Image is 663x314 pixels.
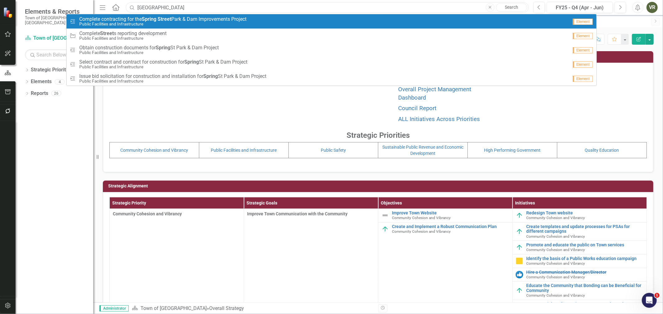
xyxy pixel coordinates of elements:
small: Public Facilities and Infrastructure [79,36,167,41]
a: Strategic Priorities [31,66,72,74]
span: Community Cohesion and Vibrancy [113,211,182,216]
img: On Target [516,244,523,251]
div: Overall Strategy [209,305,244,311]
img: On Target [381,225,389,233]
h3: Strategic Alignment [108,184,650,188]
a: Redesign Town website [526,211,643,215]
a: Obtain construction documents forSpringSt Park & Dam ProjectPublic Facilities and InfrastructureE... [67,43,596,57]
a: Educate the Community that Bonding can be Beneficial for Community [526,283,643,293]
a: Issue bid solicitation for construction and installation forSpringSt Park & Dam ProjectPublic Fac... [67,71,596,86]
small: Town of [GEOGRAPHIC_DATA], [GEOGRAPHIC_DATA] [25,15,87,25]
span: Community Cohesion and Vibrancy [526,293,585,298]
a: Promote and educate the public on Town services [526,243,643,247]
td: Double-Click to Edit Right Click for Context Menu [512,300,647,313]
span: Complete contracting for the Park & Dam Improvements Project [79,16,246,22]
span: Community Cohesion and Vibrancy [526,261,585,266]
small: Public Facilities and Infrastructure [79,79,266,83]
span: 1 [655,293,660,298]
span: Elements & Reports [25,8,87,15]
span: Complete s reporting development [79,31,167,36]
a: Elements [31,78,52,85]
small: Public Facilities and Infrastructure [79,65,247,69]
span: Community Cohesion and Vibrancy [526,216,585,220]
span: Element [573,19,593,25]
td: Double-Click to Edit Right Click for Context Menu [512,281,647,300]
input: Search Below... [25,49,87,60]
span: Community Cohesion and Vibrancy [392,229,451,234]
div: 26 [51,91,61,96]
strong: Spring [184,59,199,65]
a: Public Facilities and Infrastructure [211,148,277,153]
a: Select contract and contract for construction forSpringSt Park & Dam ProjectPublic Facilities and... [67,57,596,71]
span: Community Cohesion and Vibrancy [392,216,451,220]
strong: Street [100,30,114,36]
a: Create templates and update processes for PSAs for different campaigns [526,224,643,234]
img: On Target [516,287,523,294]
img: ClearPoint Strategy [3,7,14,18]
span: Administrator [99,305,129,312]
span: Element [573,76,593,82]
span: Select contract and contract for construction for St Park & Dam Project [79,59,247,65]
a: Community Cohesion and Vibrancy [121,148,188,153]
div: » [132,305,374,312]
a: Create and Implement a Robust Communication Plan [392,224,509,229]
a: CompleteStreets reporting developmentPublic Facilities and InfrastructureElement [67,29,596,43]
span: Issue bid solicitation for construction and installation for St Park & Dam Project [79,74,266,79]
button: VR [647,2,658,13]
strong: Spring [156,45,170,51]
div: FY25 - Q4 (Apr - Jun) [549,4,611,11]
span: Improve Town Communication with the Community [247,211,375,217]
small: Public Facilities and Infrastructure [79,22,246,26]
img: On Target [516,228,523,235]
td: Double-Click to Edit Right Click for Context Menu [512,209,647,222]
span: Obtain construction documents for St Park & Dam Project [79,45,219,51]
img: Completed in a Previous Quarter [516,271,523,278]
a: Identify the basis of a Public Works education campaign [526,256,643,261]
a: High Performing Government [484,148,541,153]
span: Community Cohesion and Vibrancy [526,234,585,239]
strong: Street [158,16,171,22]
strong: Spring [142,16,156,22]
a: Improve Town Website [392,211,509,215]
a: Town of [GEOGRAPHIC_DATA] [140,305,207,311]
strong: Spring [203,73,218,79]
a: ALL Initiatives Across Priorities [398,116,480,123]
span: Element [573,47,593,53]
a: Search [496,3,527,12]
span: Element [573,33,593,39]
td: Double-Click to Edit Right Click for Context Menu [512,268,647,281]
a: Sustainable Public Revenue and Economic Development [382,145,463,156]
a: Town of [GEOGRAPHIC_DATA] [25,35,87,42]
td: Double-Click to Edit Right Click for Context Menu [512,222,647,240]
img: On Hold [516,257,523,265]
div: 4 [55,79,65,84]
span: Community Cohesion and Vibrancy [526,248,585,252]
span: Element [573,61,593,68]
a: Council Report [398,105,436,112]
small: Public Facilities and Infrastructure [79,50,219,55]
strong: Strategic Priorities [347,131,410,140]
a: Hire a Communication Manager/Director [526,270,643,275]
span: Community Cohesion and Vibrancy [526,275,585,279]
a: Reports [31,90,48,97]
td: Double-Click to Edit Right Click for Context Menu [378,209,512,222]
a: Overall Project Management Dashboard [398,86,471,101]
a: Create social media posting processes and templates [526,302,643,307]
td: Double-Click to Edit Right Click for Context Menu [512,241,647,254]
img: Town of Wethersfield CT | Wethersfield CT [303,69,362,128]
button: FY25 - Q4 (Apr - Jun) [547,2,613,13]
a: Quality Education [585,148,619,153]
a: Public Safety [321,148,346,153]
img: On Target [516,212,523,219]
a: Complete contracting for theSpring StreetPark & Dam Improvements ProjectPublic Facilities and Inf... [67,14,596,29]
td: Double-Click to Edit Right Click for Context Menu [512,254,647,268]
img: Not Defined [381,212,389,219]
input: Search ClearPoint... [126,2,529,13]
iframe: Intercom live chat [642,293,657,308]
